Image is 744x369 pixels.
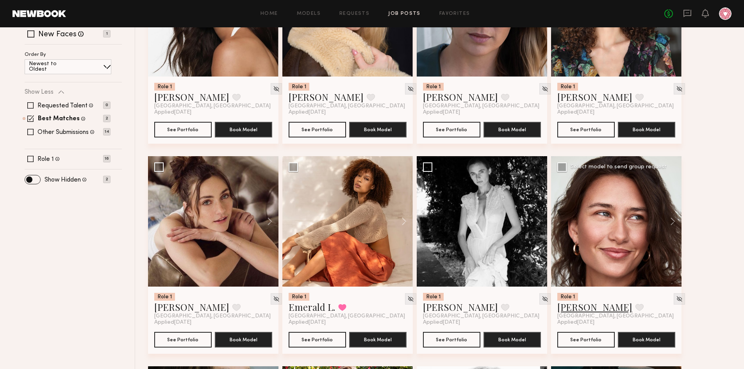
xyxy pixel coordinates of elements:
[349,126,407,132] a: Book Model
[103,30,111,37] p: 1
[154,313,271,319] span: [GEOGRAPHIC_DATA], [GEOGRAPHIC_DATA]
[349,336,407,342] a: Book Model
[37,156,54,162] label: Role 1
[289,103,405,109] span: [GEOGRAPHIC_DATA], [GEOGRAPHIC_DATA]
[423,293,444,301] div: Role 1
[289,313,405,319] span: [GEOGRAPHIC_DATA], [GEOGRAPHIC_DATA]
[557,332,615,348] button: See Portfolio
[423,313,539,319] span: [GEOGRAPHIC_DATA], [GEOGRAPHIC_DATA]
[423,83,444,91] div: Role 1
[154,122,212,137] button: See Portfolio
[349,332,407,348] button: Book Model
[571,164,667,170] div: Select model to send group request
[154,319,272,326] div: Applied [DATE]
[29,61,75,72] p: Newest to Oldest
[339,11,369,16] a: Requests
[289,332,346,348] button: See Portfolio
[273,86,280,92] img: Unhide Model
[154,332,212,348] button: See Portfolio
[484,336,541,342] a: Book Model
[484,122,541,137] button: Book Model
[154,83,175,91] div: Role 1
[484,332,541,348] button: Book Model
[557,83,578,91] div: Role 1
[215,122,272,137] button: Book Model
[423,122,480,137] button: See Portfolio
[289,319,407,326] div: Applied [DATE]
[154,301,229,313] a: [PERSON_NAME]
[37,103,87,109] label: Requested Talent
[557,103,674,109] span: [GEOGRAPHIC_DATA], [GEOGRAPHIC_DATA]
[103,176,111,183] p: 2
[557,319,675,326] div: Applied [DATE]
[423,109,541,116] div: Applied [DATE]
[618,332,675,348] button: Book Model
[407,296,414,302] img: Unhide Model
[557,122,615,137] button: See Portfolio
[37,129,89,135] label: Other Submissions
[557,91,632,103] a: [PERSON_NAME]
[423,91,498,103] a: [PERSON_NAME]
[349,122,407,137] button: Book Model
[154,91,229,103] a: [PERSON_NAME]
[289,83,309,91] div: Role 1
[25,89,54,95] p: Show Less
[423,103,539,109] span: [GEOGRAPHIC_DATA], [GEOGRAPHIC_DATA]
[260,11,278,16] a: Home
[557,293,578,301] div: Role 1
[484,126,541,132] a: Book Model
[618,336,675,342] a: Book Model
[439,11,470,16] a: Favorites
[103,102,111,109] p: 0
[407,86,414,92] img: Unhide Model
[103,128,111,135] p: 14
[25,52,46,57] p: Order By
[423,332,480,348] button: See Portfolio
[423,319,541,326] div: Applied [DATE]
[542,296,548,302] img: Unhide Model
[154,103,271,109] span: [GEOGRAPHIC_DATA], [GEOGRAPHIC_DATA]
[557,109,675,116] div: Applied [DATE]
[103,115,111,122] p: 2
[423,301,498,313] a: [PERSON_NAME]
[618,126,675,132] a: Book Model
[542,86,548,92] img: Unhide Model
[557,301,632,313] a: [PERSON_NAME]
[289,293,309,301] div: Role 1
[45,177,81,183] label: Show Hidden
[154,293,175,301] div: Role 1
[676,86,683,92] img: Unhide Model
[215,332,272,348] button: Book Model
[215,336,272,342] a: Book Model
[38,116,80,122] label: Best Matches
[103,155,111,162] p: 16
[388,11,421,16] a: Job Posts
[273,296,280,302] img: Unhide Model
[215,126,272,132] a: Book Model
[618,122,675,137] button: Book Model
[297,11,321,16] a: Models
[289,122,346,137] button: See Portfolio
[676,296,683,302] img: Unhide Model
[289,109,407,116] div: Applied [DATE]
[154,109,272,116] div: Applied [DATE]
[289,301,335,313] a: Emerald L.
[557,313,674,319] span: [GEOGRAPHIC_DATA], [GEOGRAPHIC_DATA]
[38,31,77,39] label: New Faces
[289,91,364,103] a: [PERSON_NAME]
